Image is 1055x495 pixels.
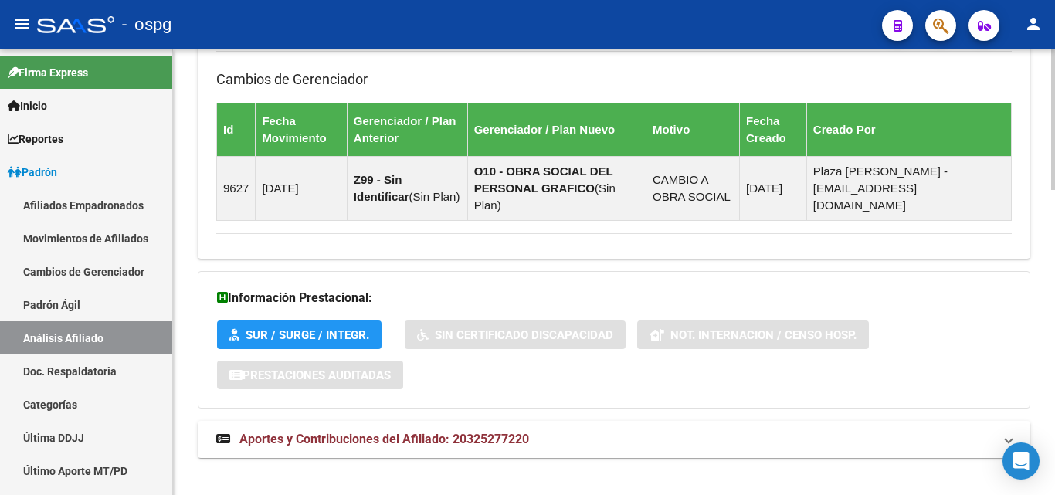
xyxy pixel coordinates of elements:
span: Aportes y Contribuciones del Afiliado: 20325277220 [239,432,529,446]
th: Gerenciador / Plan Nuevo [467,103,646,156]
strong: Z99 - Sin Identificar [354,173,409,203]
button: SUR / SURGE / INTEGR. [217,320,382,349]
span: Firma Express [8,64,88,81]
span: Inicio [8,97,47,114]
td: [DATE] [256,156,347,220]
span: Padrón [8,164,57,181]
span: Reportes [8,131,63,147]
span: Prestaciones Auditadas [243,368,391,382]
td: ( ) [347,156,467,220]
mat-expansion-panel-header: Aportes y Contribuciones del Afiliado: 20325277220 [198,421,1030,458]
span: Not. Internacion / Censo Hosp. [670,328,857,342]
h3: Cambios de Gerenciador [216,69,1012,90]
strong: O10 - OBRA SOCIAL DEL PERSONAL GRAFICO [474,164,613,195]
th: Fecha Creado [740,103,807,156]
span: Sin Plan [474,181,616,212]
span: - ospg [122,8,171,42]
span: Sin Plan [413,190,456,203]
th: Id [217,103,256,156]
th: Motivo [646,103,739,156]
th: Creado Por [806,103,1011,156]
mat-icon: menu [12,15,31,33]
td: [DATE] [740,156,807,220]
button: Sin Certificado Discapacidad [405,320,626,349]
th: Gerenciador / Plan Anterior [347,103,467,156]
td: CAMBIO A OBRA SOCIAL [646,156,739,220]
mat-icon: person [1024,15,1043,33]
button: Prestaciones Auditadas [217,361,403,389]
span: SUR / SURGE / INTEGR. [246,328,369,342]
button: Not. Internacion / Censo Hosp. [637,320,869,349]
th: Fecha Movimiento [256,103,347,156]
td: ( ) [467,156,646,220]
div: Open Intercom Messenger [1002,442,1040,480]
h3: Información Prestacional: [217,287,1011,309]
span: Sin Certificado Discapacidad [435,328,613,342]
td: 9627 [217,156,256,220]
td: Plaza [PERSON_NAME] - [EMAIL_ADDRESS][DOMAIN_NAME] [806,156,1011,220]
